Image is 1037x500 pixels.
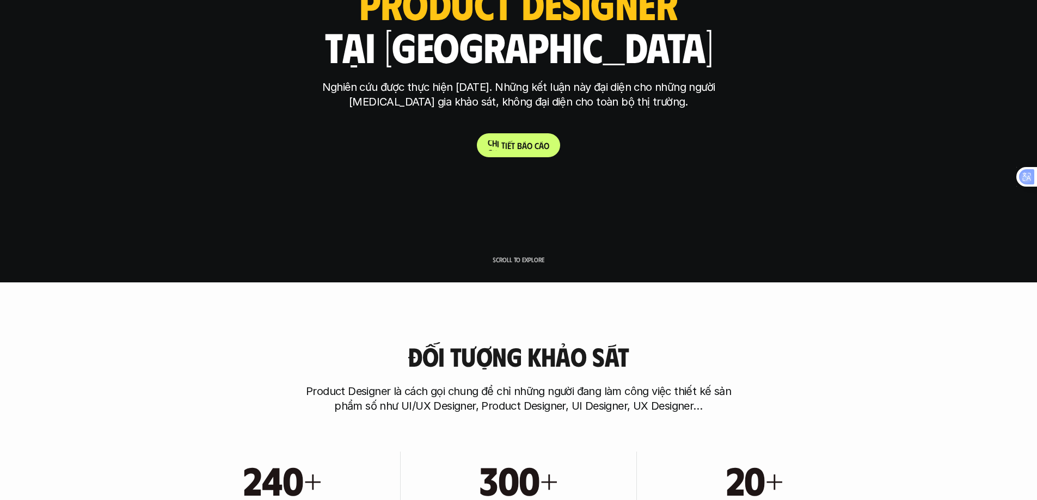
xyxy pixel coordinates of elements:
[539,140,544,151] span: á
[535,140,539,151] span: c
[492,138,497,148] span: h
[497,138,499,149] span: i
[527,140,532,151] span: o
[511,140,515,151] span: t
[501,140,505,150] span: t
[505,140,507,150] span: i
[544,140,549,151] span: o
[517,140,522,151] span: b
[488,137,492,147] span: C
[507,140,511,151] span: ế
[477,133,560,157] a: Chitiếtbáocáo
[315,80,723,109] p: Nghiên cứu được thực hiện [DATE]. Những kết luận này đại diện cho những người [MEDICAL_DATA] gia ...
[301,384,737,413] p: Product Designer là cách gọi chung để chỉ những người đang làm công việc thiết kế sản phẩm số như...
[324,23,713,69] h1: tại [GEOGRAPHIC_DATA]
[522,140,527,151] span: á
[408,342,629,371] h3: Đối tượng khảo sát
[493,256,544,263] p: Scroll to explore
